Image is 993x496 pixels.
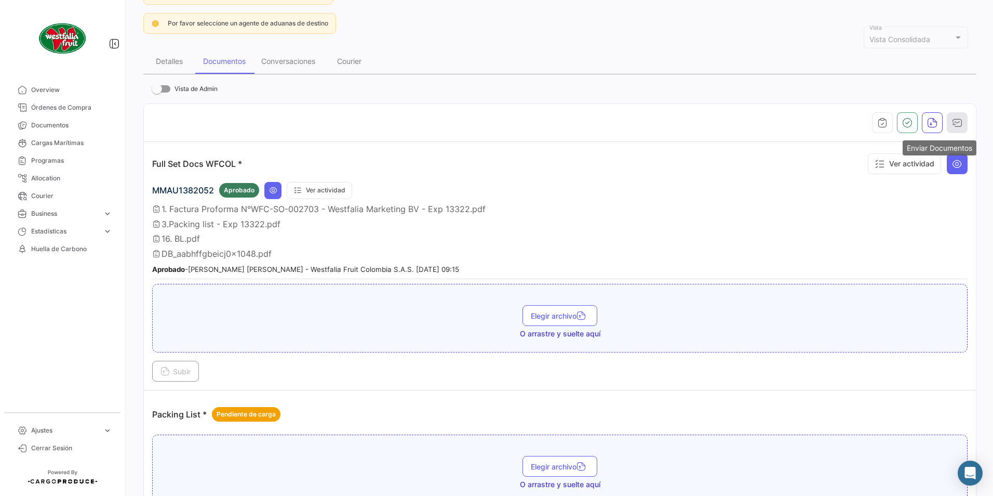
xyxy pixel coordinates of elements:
[103,209,112,218] span: expand_more
[531,462,589,471] span: Elegir archivo
[8,187,116,205] a: Courier
[522,456,597,477] button: Elegir archivo
[162,233,200,244] span: 16. BL.pdf
[31,244,112,254] span: Huella de Carbono
[520,329,600,339] span: O arrastre y suelte aquí
[103,227,112,236] span: expand_more
[869,35,930,44] mat-select-trigger: Vista Consolidada
[156,57,183,66] div: Detalles
[8,134,116,152] a: Cargas Marítimas
[958,461,983,486] div: Abrir Intercom Messenger
[31,191,112,201] span: Courier
[868,153,941,174] button: Ver actividad
[162,204,486,214] span: 1. Factura Proforma N°WFC-SO-002703 - Westfalia Marketing BV - Exp 13322.pdf
[217,410,276,419] span: Pendiente de carga
[175,83,218,95] span: Vista de Admin
[160,367,191,376] span: Subir
[31,426,99,435] span: Ajustes
[31,443,112,453] span: Cerrar Sesión
[31,138,112,148] span: Cargas Marítimas
[162,219,280,229] span: 3.Packing list - Exp 13322.pdf
[203,57,246,66] div: Documentos
[8,152,116,169] a: Programas
[31,209,99,218] span: Business
[31,121,112,130] span: Documentos
[31,174,112,183] span: Allocation
[152,159,242,169] p: Full Set Docs WFCOL *
[224,186,254,195] span: Aprobado
[162,249,272,259] span: DB_aabhffgbeicj0x1048.pdf
[31,85,112,95] span: Overview
[903,140,976,155] div: Enviar Documentos
[103,426,112,435] span: expand_more
[152,265,185,273] b: Aprobado
[168,19,328,27] span: Por favor seleccione un agente de aduanas de destino
[8,240,116,258] a: Huella de Carbono
[31,103,112,112] span: Órdenes de Compra
[520,479,600,490] span: O arrastre y suelte aquí
[152,361,199,382] button: Subir
[337,57,361,66] div: Courier
[152,185,214,195] span: MMAU1382052
[8,116,116,134] a: Documentos
[36,12,88,64] img: client-50.png
[531,311,589,320] span: Elegir archivo
[152,407,280,422] p: Packing List *
[8,81,116,99] a: Overview
[8,99,116,116] a: Órdenes de Compra
[152,265,459,273] small: - [PERSON_NAME] [PERSON_NAME] - Westfalia Fruit Colombia S.A.S. [DATE] 09:15
[522,305,597,326] button: Elegir archivo
[8,169,116,187] a: Allocation
[31,227,99,236] span: Estadísticas
[261,57,315,66] div: Conversaciones
[287,182,352,199] button: Ver actividad
[31,156,112,165] span: Programas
